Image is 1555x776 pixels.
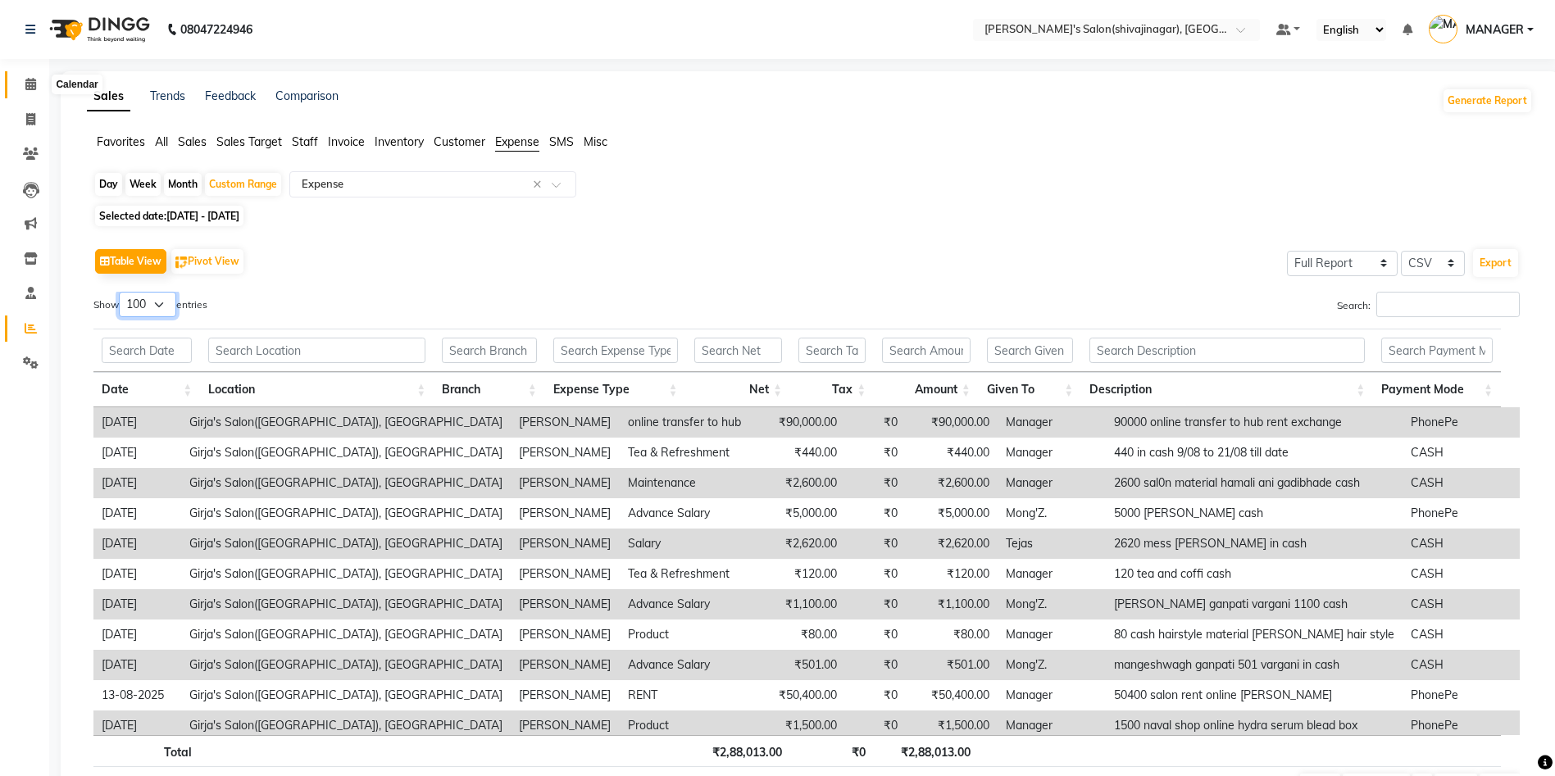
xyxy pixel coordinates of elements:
td: Girja's Salon([GEOGRAPHIC_DATA]), [GEOGRAPHIC_DATA] [181,589,511,619]
td: Manager [998,468,1106,498]
input: Search Description [1089,338,1365,363]
td: Advance Salary [620,589,752,619]
td: 5000 [PERSON_NAME] cash [1106,498,1403,529]
td: [PERSON_NAME] [511,680,620,710]
th: Net: activate to sort column ascending [686,372,791,407]
td: mangeshwagh ganpati 501 vargani in cash [1106,650,1403,680]
td: Girja's Salon([GEOGRAPHIC_DATA]), [GEOGRAPHIC_DATA] [181,529,511,559]
span: Inventory [375,134,424,149]
td: Tea & Refreshment [620,438,752,468]
span: Clear all [533,176,547,193]
td: ₹50,400.00 [752,680,844,710]
td: [DATE] [93,407,181,438]
th: Location: activate to sort column ascending [200,372,434,407]
td: Mong'Z. [998,650,1106,680]
td: 13-08-2025 [93,680,181,710]
td: ₹90,000.00 [906,407,998,438]
td: [PERSON_NAME] ganpati vargani 1100 cash [1106,589,1403,619]
td: PhonePe [1403,710,1520,741]
input: Search Payment Mode [1381,338,1493,363]
span: Sales [178,134,207,149]
div: Day [95,173,122,196]
a: Trends [150,88,185,103]
td: [PERSON_NAME] [511,650,620,680]
button: Pivot View [171,249,243,274]
td: ₹1,500.00 [906,710,998,741]
div: Custom Range [205,173,281,196]
label: Search: [1337,292,1520,317]
td: ₹90,000.00 [752,407,844,438]
span: Customer [434,134,485,149]
td: PhonePe [1403,680,1520,710]
td: Girja's Salon([GEOGRAPHIC_DATA]), [GEOGRAPHIC_DATA] [181,407,511,438]
td: [DATE] [93,589,181,619]
td: ₹2,600.00 [906,468,998,498]
th: ₹2,88,013.00 [686,735,791,767]
a: Comparison [275,88,339,103]
a: Feedback [205,88,256,103]
td: Girja's Salon([GEOGRAPHIC_DATA]), [GEOGRAPHIC_DATA] [181,468,511,498]
td: ₹2,600.00 [752,468,844,498]
td: CASH [1403,559,1520,589]
span: Staff [292,134,318,149]
td: [PERSON_NAME] [511,529,620,559]
td: CASH [1403,468,1520,498]
td: [DATE] [93,529,181,559]
td: ₹2,620.00 [906,529,998,559]
th: ₹2,88,013.00 [874,735,979,767]
td: ₹0 [845,529,906,559]
span: Selected date: [95,206,243,226]
td: [DATE] [93,438,181,468]
th: Date: activate to sort column ascending [93,372,200,407]
td: [PERSON_NAME] [511,619,620,650]
input: Search Expense Type [553,338,678,363]
td: ₹1,100.00 [906,589,998,619]
td: Mong'Z. [998,589,1106,619]
td: Tea & Refreshment [620,559,752,589]
th: Description: activate to sort column ascending [1081,372,1373,407]
td: [DATE] [93,498,181,529]
td: [PERSON_NAME] [511,589,620,619]
td: ₹0 [845,559,906,589]
th: Tax: activate to sort column ascending [790,372,874,407]
td: Girja's Salon([GEOGRAPHIC_DATA]), [GEOGRAPHIC_DATA] [181,498,511,529]
div: Week [125,173,161,196]
td: Girja's Salon([GEOGRAPHIC_DATA]), [GEOGRAPHIC_DATA] [181,650,511,680]
td: ₹501.00 [752,650,844,680]
div: Month [164,173,202,196]
td: Girja's Salon([GEOGRAPHIC_DATA]), [GEOGRAPHIC_DATA] [181,619,511,650]
td: CASH [1403,529,1520,559]
th: Amount: activate to sort column ascending [874,372,979,407]
span: SMS [549,134,574,149]
td: PhonePe [1403,498,1520,529]
td: [DATE] [93,619,181,650]
th: Expense Type: activate to sort column ascending [545,372,686,407]
td: [PERSON_NAME] [511,407,620,438]
td: ₹80.00 [752,619,844,650]
td: [DATE] [93,468,181,498]
td: Manager [998,680,1106,710]
span: All [155,134,168,149]
td: 50400 salon rent online [PERSON_NAME] [1106,680,1403,710]
td: ₹50,400.00 [906,680,998,710]
td: Manager [998,407,1106,438]
td: ₹1,500.00 [752,710,844,741]
td: Manager [998,559,1106,589]
td: Girja's Salon([GEOGRAPHIC_DATA]), [GEOGRAPHIC_DATA] [181,438,511,468]
td: ₹0 [845,619,906,650]
input: Search Tax [798,338,866,363]
th: Total [93,735,200,767]
td: 90000 online transfer to hub rent exchange [1106,407,1403,438]
td: Girja's Salon([GEOGRAPHIC_DATA]), [GEOGRAPHIC_DATA] [181,710,511,741]
img: pivot.png [175,256,188,269]
td: PhonePe [1403,407,1520,438]
td: ₹0 [845,710,906,741]
td: Mong'Z. [998,498,1106,529]
td: ₹440.00 [906,438,998,468]
td: 2620 mess [PERSON_NAME] in cash [1106,529,1403,559]
td: ₹0 [845,680,906,710]
td: Maintenance [620,468,752,498]
td: CASH [1403,619,1520,650]
span: MANAGER [1466,21,1524,39]
td: Product [620,710,752,741]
